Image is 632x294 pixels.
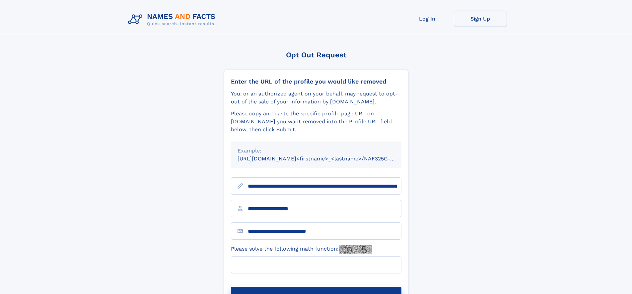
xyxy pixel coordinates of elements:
div: You, or an authorized agent on your behalf, may request to opt-out of the sale of your informatio... [231,90,401,106]
div: Opt Out Request [224,51,408,59]
img: Logo Names and Facts [125,11,221,29]
div: Enter the URL of the profile you would like removed [231,78,401,85]
a: Sign Up [454,11,507,27]
a: Log In [401,11,454,27]
div: Example: [238,147,395,155]
div: Please copy and paste the specific profile page URL on [DOMAIN_NAME] you want removed into the Pr... [231,110,401,134]
small: [URL][DOMAIN_NAME]<firstname>_<lastname>/NAF325G-xxxxxxxx [238,155,414,162]
label: Please solve the following math function: [231,245,372,254]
